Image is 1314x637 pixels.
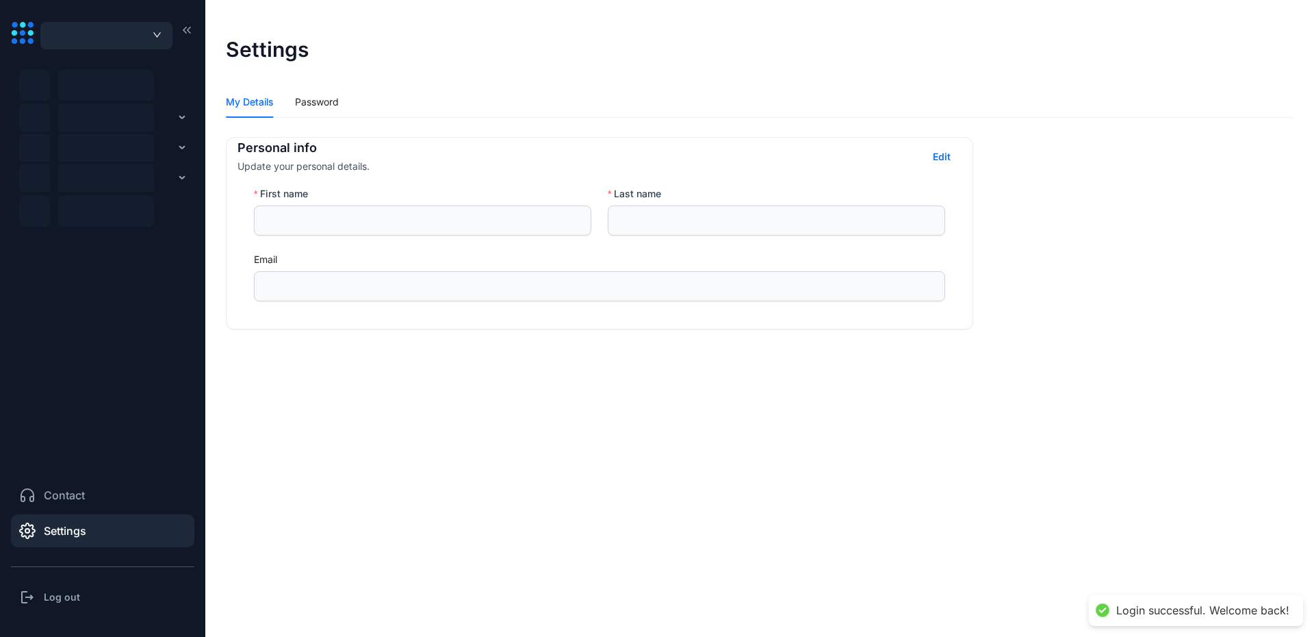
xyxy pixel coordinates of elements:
label: First name [254,187,318,201]
span: Edit [933,150,951,164]
label: Email [254,252,287,267]
span: down [153,32,162,38]
input: Email [254,271,945,301]
div: My Details [226,95,273,110]
h3: Log out [44,590,80,604]
span: Contact [44,487,85,503]
h3: Personal info [237,138,370,158]
input: Last name [608,205,945,236]
label: Last name [608,187,671,201]
span: Settings [44,523,86,539]
div: Login successful. Welcome back! [1116,603,1289,618]
input: First name [254,205,591,236]
header: Settings [226,21,1293,78]
div: Password [295,95,339,110]
span: Update your personal details. [237,160,370,172]
button: Edit [922,146,962,168]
